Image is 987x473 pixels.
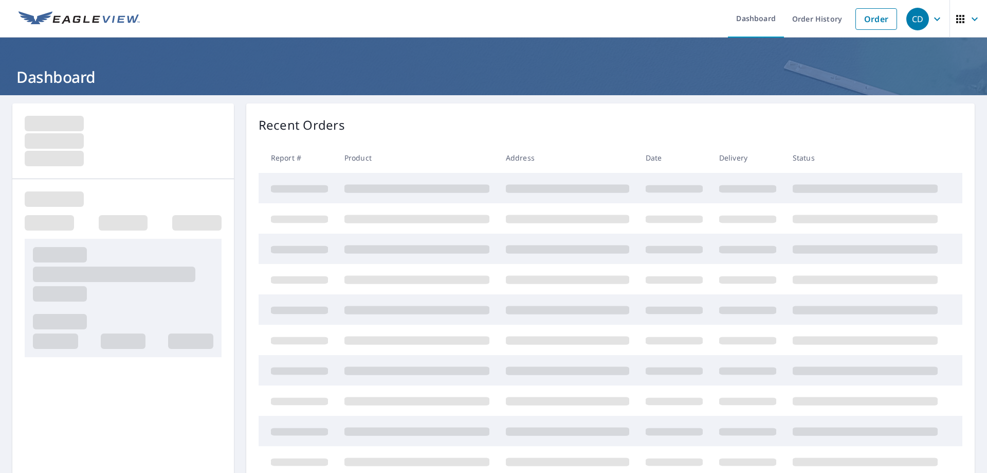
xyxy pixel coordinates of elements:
th: Report # [259,143,336,173]
th: Date [637,143,711,173]
h1: Dashboard [12,66,975,87]
p: Recent Orders [259,116,345,134]
a: Order [855,8,897,30]
th: Status [784,143,946,173]
div: CD [906,8,929,30]
th: Address [498,143,637,173]
th: Delivery [711,143,784,173]
img: EV Logo [19,11,140,27]
th: Product [336,143,498,173]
